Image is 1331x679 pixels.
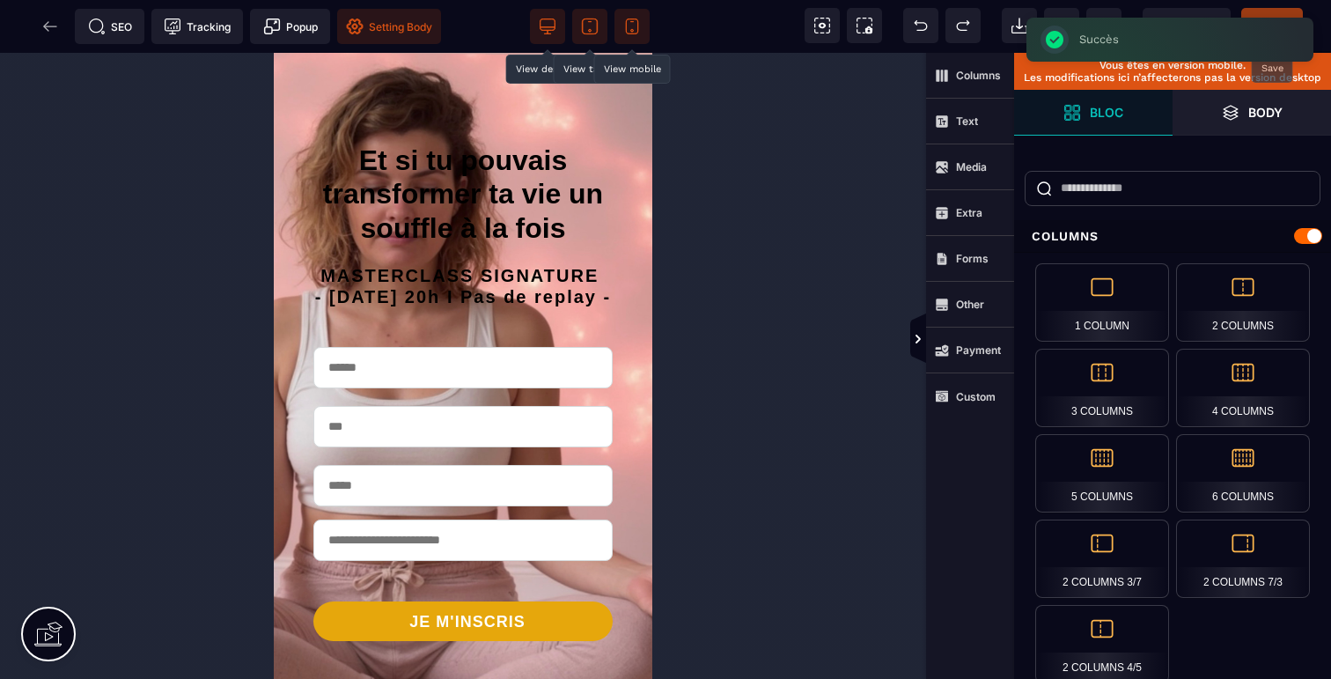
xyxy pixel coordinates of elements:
[263,18,318,35] span: Popup
[26,203,352,263] h2: MASTERCLASS SIGNATURE - [DATE] 20h I Pas de replay -
[1143,8,1231,43] span: Preview
[1035,349,1169,427] div: 3 Columns
[847,8,882,43] span: Screenshot
[1176,263,1310,342] div: 2 Columns
[1014,90,1173,136] span: Open Blocks
[1023,71,1322,84] p: Les modifications ici n’affecterons pas la version desktop
[1035,520,1169,598] div: 2 Columns 3/7
[1176,520,1310,598] div: 2 Columns 7/3
[164,18,231,35] span: Tracking
[805,8,840,43] span: View components
[956,298,984,311] strong: Other
[956,390,996,403] strong: Custom
[26,82,352,201] h1: Et si tu pouvais transformer ta vie un souffle à la fois
[1090,106,1123,119] strong: Bloc
[1248,106,1283,119] strong: Body
[88,18,132,35] span: SEO
[956,114,978,128] strong: Text
[956,206,982,219] strong: Extra
[956,160,987,173] strong: Media
[1176,349,1310,427] div: 4 Columns
[1014,220,1331,253] div: Columns
[1023,59,1322,71] p: Vous êtes en version mobile.
[1035,263,1169,342] div: 1 Column
[346,18,432,35] span: Setting Body
[40,549,339,588] button: JE M'INSCRIS
[956,252,989,265] strong: Forms
[956,343,1001,357] strong: Payment
[1035,434,1169,513] div: 5 Columns
[956,69,1001,82] strong: Columns
[1176,434,1310,513] div: 6 Columns
[1173,90,1331,136] span: Open Layer Manager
